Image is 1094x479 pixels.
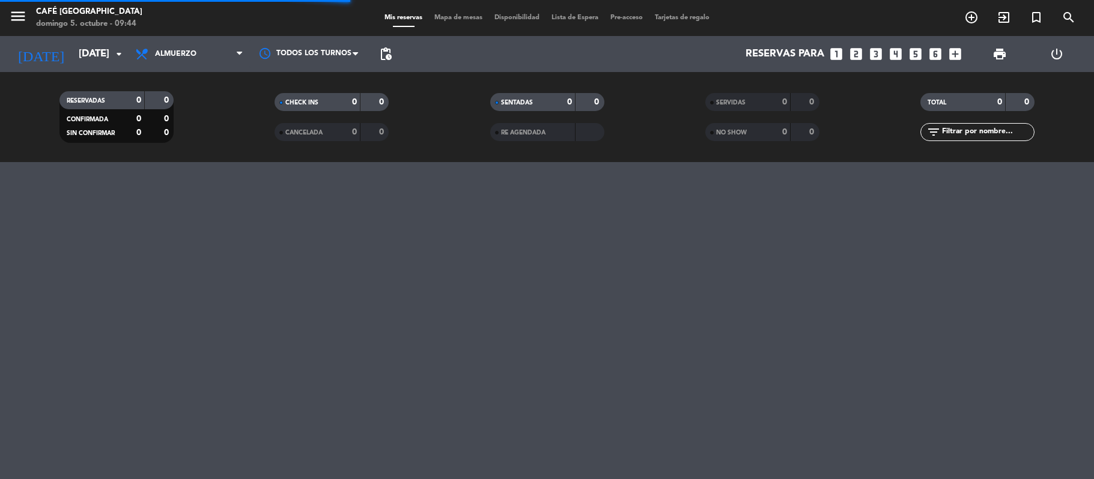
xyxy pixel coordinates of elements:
span: CONFIRMADA [67,116,108,122]
span: Almuerzo [155,50,196,58]
strong: 0 [164,96,171,104]
strong: 0 [136,96,141,104]
strong: 0 [1024,98,1032,106]
strong: 0 [164,128,171,137]
i: menu [9,7,27,25]
button: menu [9,7,27,29]
span: SENTADAS [501,100,533,106]
span: CANCELADA [285,130,323,136]
span: Mapa de mesas [428,14,488,21]
i: exit_to_app [997,10,1011,25]
strong: 0 [809,98,816,106]
span: RESERVADAS [67,98,105,104]
input: Filtrar por nombre... [941,125,1034,139]
i: add_circle_outline [964,10,979,25]
span: NO SHOW [716,130,747,136]
i: arrow_drop_down [112,47,126,61]
strong: 0 [594,98,601,106]
div: Café [GEOGRAPHIC_DATA] [36,6,142,18]
strong: 0 [352,128,357,136]
strong: 0 [782,128,787,136]
i: search [1062,10,1076,25]
i: looks_3 [868,46,884,62]
span: Mis reservas [378,14,428,21]
strong: 0 [352,98,357,106]
strong: 0 [136,115,141,123]
strong: 0 [164,115,171,123]
span: Disponibilidad [488,14,545,21]
span: Lista de Espera [545,14,604,21]
strong: 0 [782,98,787,106]
span: Pre-acceso [604,14,649,21]
strong: 0 [136,128,141,137]
i: looks_5 [908,46,923,62]
span: SERVIDAS [716,100,746,106]
i: looks_one [828,46,844,62]
span: CHECK INS [285,100,318,106]
span: print [992,47,1007,61]
div: LOG OUT [1028,36,1085,72]
div: domingo 5. octubre - 09:44 [36,18,142,30]
strong: 0 [809,128,816,136]
span: Tarjetas de regalo [649,14,716,21]
i: power_settings_new [1050,47,1064,61]
strong: 0 [379,98,386,106]
span: SIN CONFIRMAR [67,130,115,136]
i: [DATE] [9,41,73,67]
i: looks_two [848,46,864,62]
span: pending_actions [378,47,393,61]
i: looks_4 [888,46,904,62]
strong: 0 [997,98,1002,106]
i: add_box [947,46,963,62]
strong: 0 [379,128,386,136]
span: RE AGENDADA [501,130,545,136]
i: filter_list [926,125,941,139]
span: TOTAL [928,100,946,106]
i: turned_in_not [1029,10,1044,25]
i: looks_6 [928,46,943,62]
span: Reservas para [746,49,824,60]
strong: 0 [567,98,572,106]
